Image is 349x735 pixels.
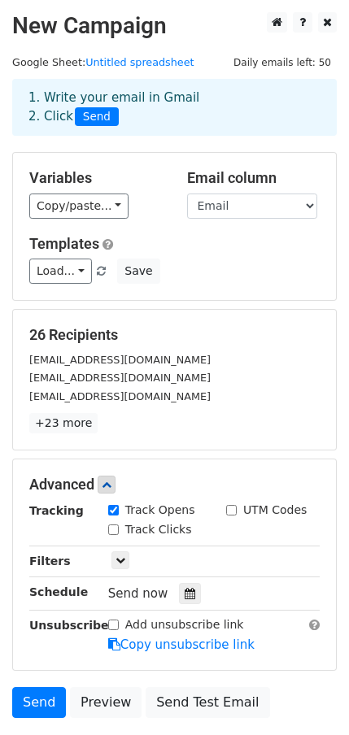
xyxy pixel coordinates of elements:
[146,687,269,718] a: Send Test Email
[29,372,211,384] small: [EMAIL_ADDRESS][DOMAIN_NAME]
[117,259,159,284] button: Save
[108,586,168,601] span: Send now
[29,476,320,494] h5: Advanced
[29,504,84,517] strong: Tracking
[243,502,307,519] label: UTM Codes
[29,354,211,366] small: [EMAIL_ADDRESS][DOMAIN_NAME]
[228,56,337,68] a: Daily emails left: 50
[29,555,71,568] strong: Filters
[125,502,195,519] label: Track Opens
[29,413,98,433] a: +23 more
[12,56,194,68] small: Google Sheet:
[16,89,333,126] div: 1. Write your email in Gmail 2. Click
[228,54,337,72] span: Daily emails left: 50
[29,259,92,284] a: Load...
[29,585,88,598] strong: Schedule
[29,235,99,252] a: Templates
[187,169,321,187] h5: Email column
[125,521,192,538] label: Track Clicks
[70,687,142,718] a: Preview
[75,107,119,127] span: Send
[29,390,211,402] small: [EMAIL_ADDRESS][DOMAIN_NAME]
[268,657,349,735] iframe: Chat Widget
[108,637,255,652] a: Copy unsubscribe link
[29,169,163,187] h5: Variables
[29,194,129,219] a: Copy/paste...
[85,56,194,68] a: Untitled spreadsheet
[29,619,109,632] strong: Unsubscribe
[125,616,244,633] label: Add unsubscribe link
[12,12,337,40] h2: New Campaign
[12,687,66,718] a: Send
[29,326,320,344] h5: 26 Recipients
